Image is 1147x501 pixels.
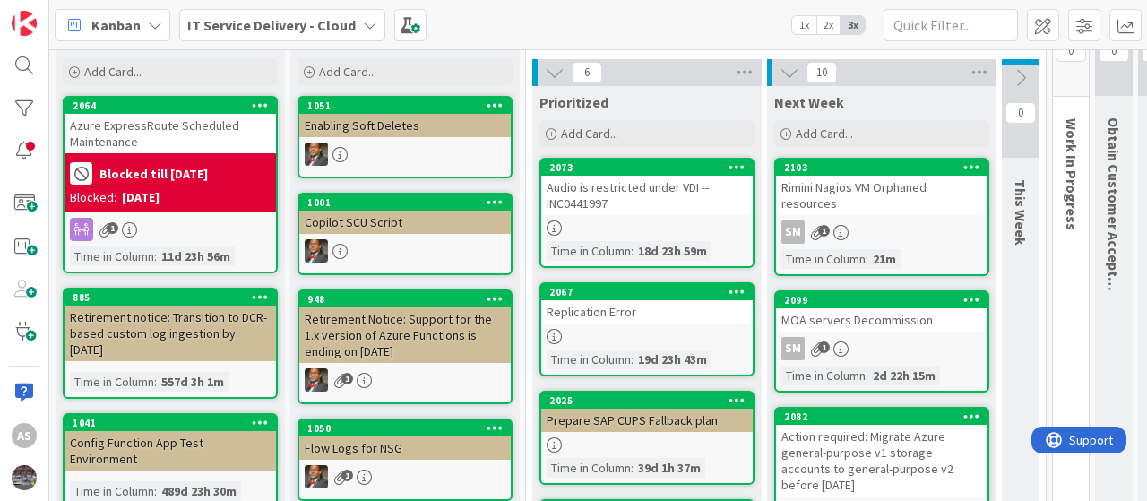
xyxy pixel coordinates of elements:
[541,284,753,324] div: 2067Replication Error
[299,420,511,460] div: 1050Flow Logs for NSG
[631,350,634,369] span: :
[91,14,141,36] span: Kanban
[299,211,511,234] div: Copilot SCU Script
[299,98,511,114] div: 1051
[866,249,868,269] span: :
[65,415,276,471] div: 1041Config Function App Test Environment
[1056,40,1086,62] span: 0
[816,16,841,34] span: 2x
[784,410,987,423] div: 2082
[634,241,711,261] div: 18d 23h 59m
[541,393,753,409] div: 2025
[806,62,837,83] span: 10
[157,246,235,266] div: 11d 23h 56m
[1063,118,1081,230] span: Work In Progress
[868,366,940,385] div: 2d 22h 15m
[776,176,987,215] div: Rimini Nagios VM Orphaned resources
[841,16,865,34] span: 3x
[299,307,511,363] div: Retirement Notice: Support for the 1.x version of Azure Functions is ending on [DATE]
[84,64,142,80] span: Add Card...
[776,409,987,497] div: 2082Action required: Migrate Azure general-purpose v1 storage accounts to general-purpose v2 befo...
[65,289,276,306] div: 885
[299,114,511,137] div: Enabling Soft Deletes
[299,291,511,363] div: 948Retirement Notice: Support for the 1.x version of Azure Functions is ending on [DATE]
[305,239,328,263] img: DP
[107,222,118,234] span: 1
[154,246,157,266] span: :
[299,194,511,234] div: 1001Copilot SCU Script
[154,481,157,501] span: :
[792,16,816,34] span: 1x
[299,368,511,392] div: DP
[774,93,844,111] span: Next Week
[341,470,353,481] span: 1
[157,372,229,392] div: 557d 3h 1m
[634,350,711,369] div: 19d 23h 43m
[818,341,830,353] span: 1
[866,366,868,385] span: :
[781,220,805,244] div: SM
[541,393,753,432] div: 2025Prepare SAP CUPS Fallback plan
[776,292,987,308] div: 2099
[187,16,356,34] b: IT Service Delivery - Cloud
[307,293,511,306] div: 948
[547,458,631,478] div: Time in Column
[776,292,987,332] div: 2099MOA servers Decommission
[70,188,116,207] div: Blocked:
[1099,40,1129,62] span: 0
[776,160,987,176] div: 2103
[776,425,987,497] div: Action required: Migrate Azure general-purpose v1 storage accounts to general-purpose v2 before [...
[541,176,753,215] div: Audio is restricted under VDI --INC0441997
[776,160,987,215] div: 2103Rimini Nagios VM Orphaned resources
[1012,179,1030,246] span: This Week
[65,98,276,153] div: 2064Azure ExpressRoute Scheduled Maintenance
[541,300,753,324] div: Replication Error
[319,64,376,80] span: Add Card...
[70,481,154,501] div: Time in Column
[781,337,805,360] div: SM
[65,289,276,361] div: 885Retirement notice: Transition to DCR-based custom log ingestion by [DATE]
[307,196,511,209] div: 1001
[65,98,276,114] div: 2064
[541,160,753,176] div: 2073
[307,99,511,112] div: 1051
[781,249,866,269] div: Time in Column
[65,415,276,431] div: 1041
[572,62,602,83] span: 6
[299,143,511,166] div: DP
[547,241,631,261] div: Time in Column
[305,368,328,392] img: DP
[157,481,241,501] div: 489d 23h 30m
[776,308,987,332] div: MOA servers Decommission
[65,306,276,361] div: Retirement notice: Transition to DCR-based custom log ingestion by [DATE]
[776,409,987,425] div: 2082
[12,11,37,36] img: Visit kanbanzone.com
[299,239,511,263] div: DP
[1005,102,1036,124] span: 0
[299,420,511,436] div: 1050
[99,168,208,180] b: Blocked till [DATE]
[561,125,618,142] span: Add Card...
[631,241,634,261] span: :
[541,284,753,300] div: 2067
[868,249,901,269] div: 21m
[547,350,631,369] div: Time in Column
[307,422,511,435] div: 1050
[776,337,987,360] div: SM
[784,161,987,174] div: 2103
[65,114,276,153] div: Azure ExpressRoute Scheduled Maintenance
[305,465,328,488] img: DP
[341,373,353,384] span: 1
[299,291,511,307] div: 948
[549,286,753,298] div: 2067
[299,98,511,137] div: 1051Enabling Soft Deletes
[73,99,276,112] div: 2064
[541,160,753,215] div: 2073Audio is restricted under VDI --INC0441997
[12,465,37,490] img: avatar
[781,366,866,385] div: Time in Column
[299,436,511,460] div: Flow Logs for NSG
[1105,117,1123,308] span: Obtain Customer Acceptance
[631,458,634,478] span: :
[70,246,154,266] div: Time in Column
[73,417,276,429] div: 1041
